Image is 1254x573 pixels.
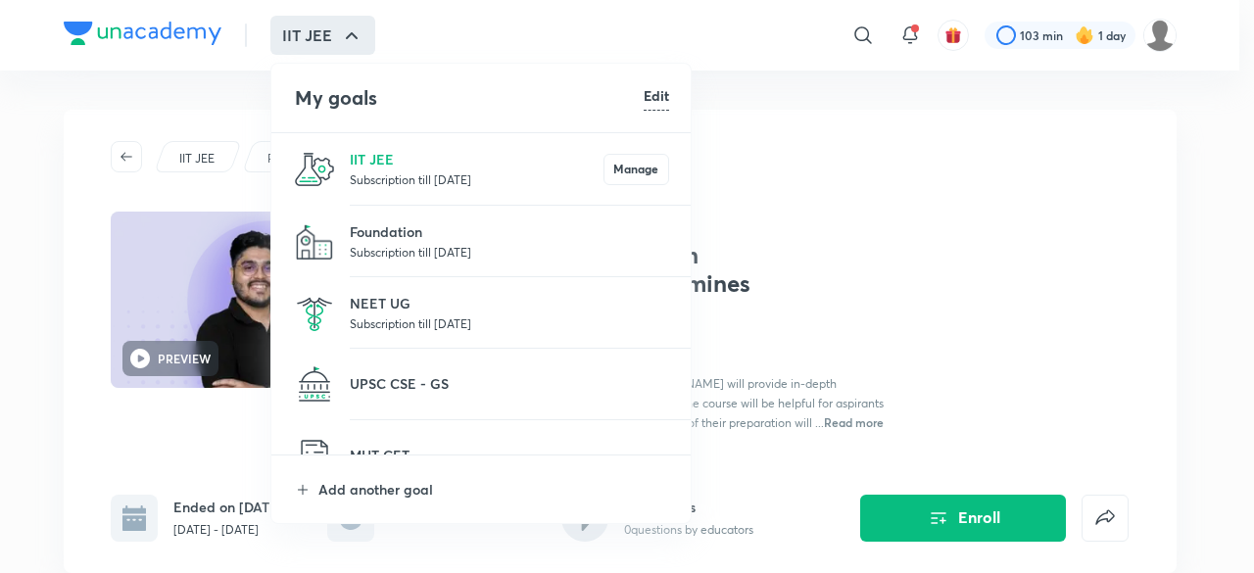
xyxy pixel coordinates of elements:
p: NEET UG [350,293,669,313]
h6: Edit [644,85,669,106]
p: Subscription till [DATE] [350,242,669,262]
img: IIT JEE [295,150,334,189]
p: MHT CET [350,445,669,465]
p: IIT JEE [350,149,603,169]
p: UPSC CSE - GS [350,373,669,394]
button: Manage [603,154,669,185]
img: UPSC CSE - GS [295,364,334,404]
p: Add another goal [318,479,669,500]
img: MHT CET [295,436,334,475]
img: NEET UG [295,294,334,333]
p: Foundation [350,221,669,242]
h4: My goals [295,83,644,113]
p: Subscription till [DATE] [350,313,669,333]
p: Subscription till [DATE] [350,169,603,189]
img: Foundation [295,222,334,262]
